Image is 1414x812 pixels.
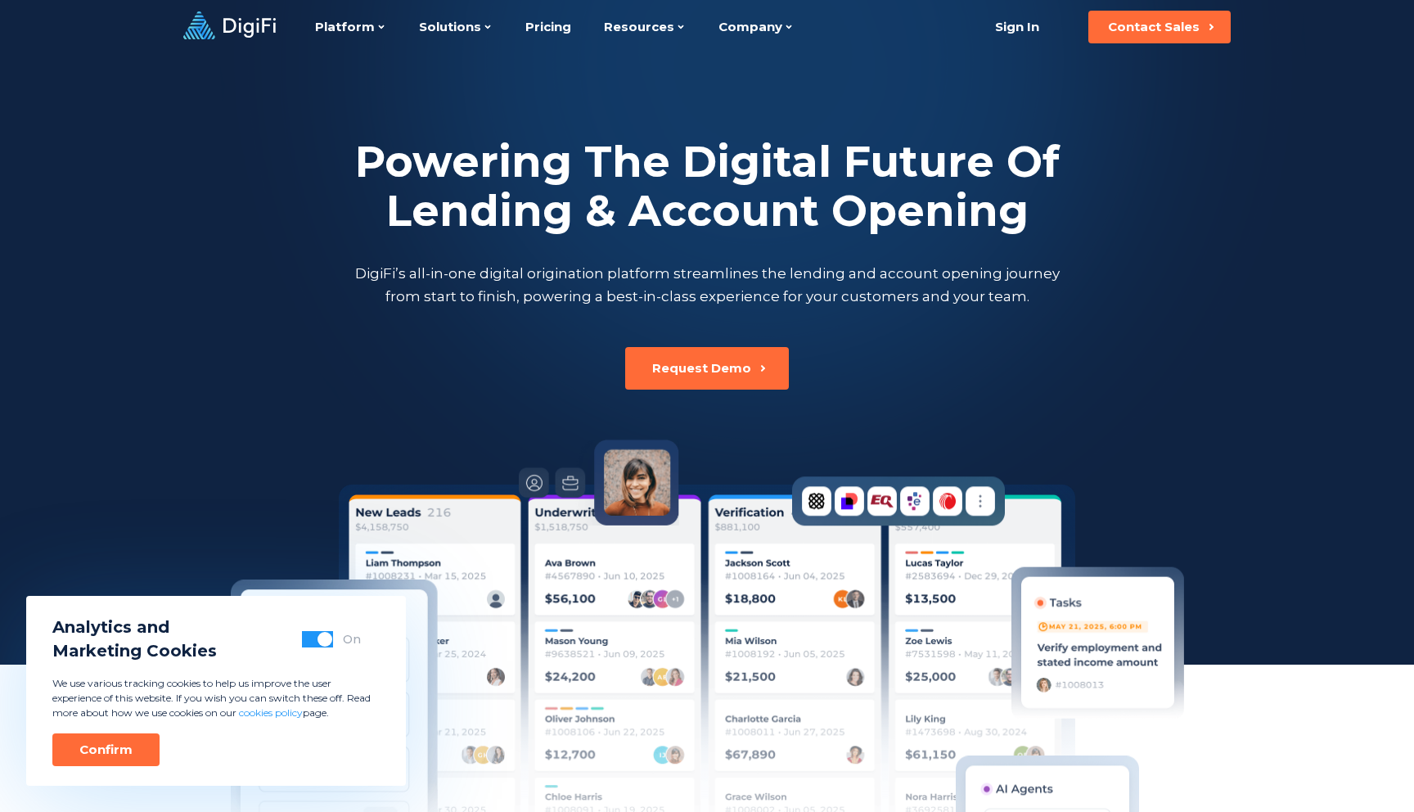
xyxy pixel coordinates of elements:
[1108,19,1200,35] div: Contact Sales
[79,742,133,758] div: Confirm
[975,11,1059,43] a: Sign In
[1088,11,1231,43] button: Contact Sales
[239,706,303,719] a: cookies policy
[343,631,361,647] div: On
[52,733,160,766] button: Confirm
[52,676,380,720] p: We use various tracking cookies to help us improve the user experience of this website. If you wi...
[52,639,217,663] span: Marketing Cookies
[652,360,751,377] div: Request Demo
[625,347,789,390] button: Request Demo
[351,138,1063,236] h2: Powering The Digital Future Of Lending & Account Opening
[52,616,217,639] span: Analytics and
[351,262,1063,308] p: DigiFi’s all-in-one digital origination platform streamlines the lending and account opening jour...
